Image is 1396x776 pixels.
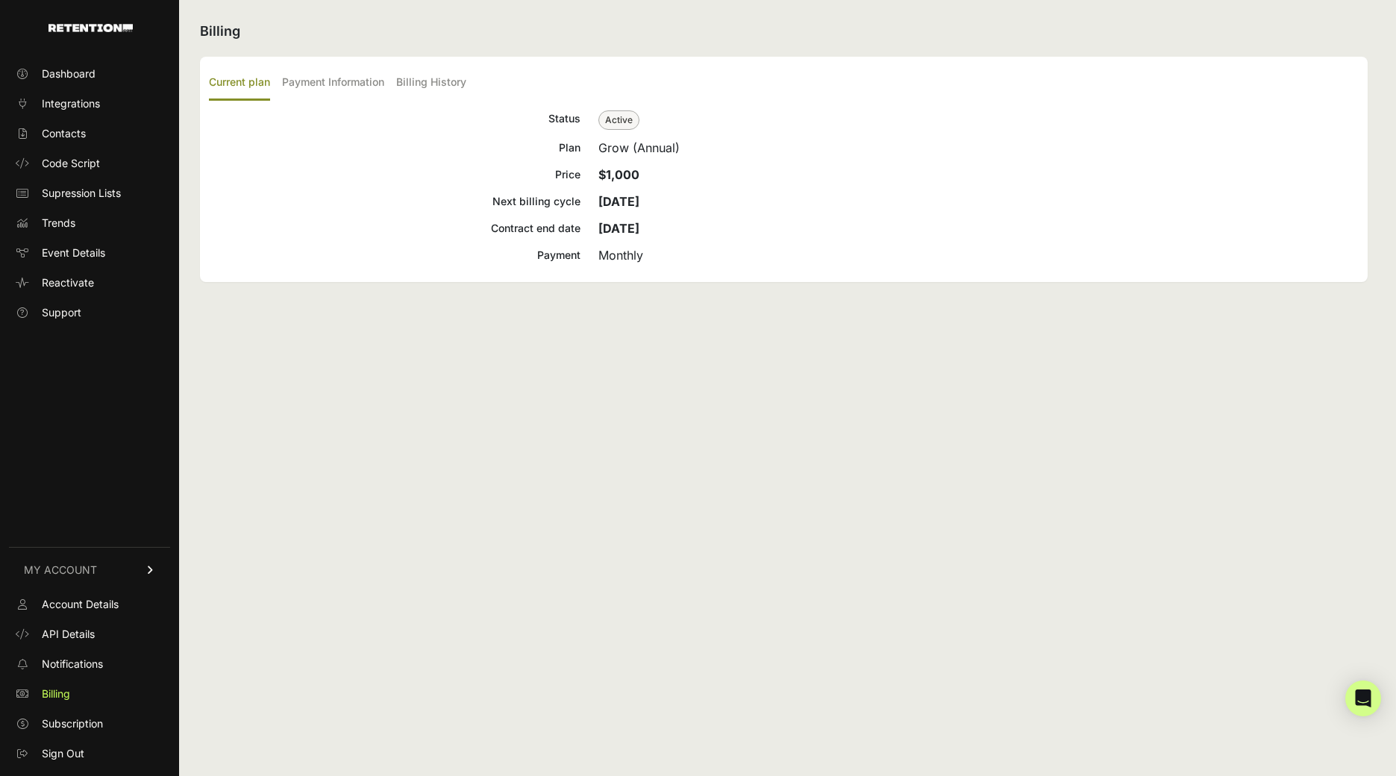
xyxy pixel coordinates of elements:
[24,563,97,578] span: MY ACCOUNT
[396,66,466,101] label: Billing History
[42,305,81,320] span: Support
[42,156,100,171] span: Code Script
[9,652,170,676] a: Notifications
[42,627,95,642] span: API Details
[42,186,121,201] span: Supression Lists
[9,592,170,616] a: Account Details
[9,742,170,766] a: Sign Out
[9,271,170,295] a: Reactivate
[209,219,580,237] div: Contract end date
[42,686,70,701] span: Billing
[9,622,170,646] a: API Details
[42,216,75,231] span: Trends
[42,716,103,731] span: Subscription
[209,246,580,264] div: Payment
[42,245,105,260] span: Event Details
[9,547,170,592] a: MY ACCOUNT
[48,24,133,32] img: Retention.com
[42,746,84,761] span: Sign Out
[209,66,270,101] label: Current plan
[598,110,639,130] span: Active
[42,96,100,111] span: Integrations
[282,66,384,101] label: Payment Information
[1345,680,1381,716] div: Open Intercom Messenger
[598,194,639,209] strong: [DATE]
[209,193,580,210] div: Next billing cycle
[598,167,639,182] strong: $1,000
[9,62,170,86] a: Dashboard
[598,139,1359,157] div: Grow (Annual)
[598,246,1359,264] div: Monthly
[200,21,1368,42] h2: Billing
[42,66,96,81] span: Dashboard
[9,712,170,736] a: Subscription
[9,682,170,706] a: Billing
[9,301,170,325] a: Support
[209,139,580,157] div: Plan
[9,151,170,175] a: Code Script
[9,92,170,116] a: Integrations
[209,166,580,184] div: Price
[598,221,639,236] strong: [DATE]
[9,211,170,235] a: Trends
[42,275,94,290] span: Reactivate
[42,657,103,672] span: Notifications
[9,241,170,265] a: Event Details
[9,181,170,205] a: Supression Lists
[42,126,86,141] span: Contacts
[42,597,119,612] span: Account Details
[209,110,580,130] div: Status
[9,122,170,145] a: Contacts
